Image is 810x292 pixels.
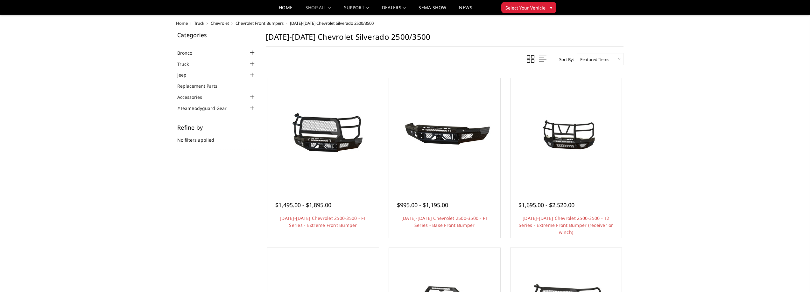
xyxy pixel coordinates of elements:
[275,201,331,209] span: $1,495.00 - $1,895.00
[280,215,366,228] a: [DATE]-[DATE] Chevrolet 2500-3500 - FT Series - Extreme Front Bumper
[550,4,552,11] span: ▾
[177,71,194,78] a: Jeep
[236,20,284,26] a: Chevrolet Front Bumpers
[177,125,256,130] h5: Refine by
[290,20,374,26] span: [DATE]-[DATE] Chevrolet Silverado 2500/3500
[177,32,256,38] h5: Categories
[391,80,499,188] a: 2024-2025 Chevrolet 2500-3500 - FT Series - Base Front Bumper 2024-2025 Chevrolet 2500-3500 - FT ...
[419,5,446,15] a: SEMA Show
[177,50,200,56] a: Bronco
[177,61,197,67] a: Truck
[177,125,256,150] div: No filters applied
[556,55,574,64] label: Sort By:
[266,32,623,47] h1: [DATE]-[DATE] Chevrolet Silverado 2500/3500
[505,4,546,11] span: Select Your Vehicle
[512,80,620,188] a: 2024-2026 Chevrolet 2500-3500 - T2 Series - Extreme Front Bumper (receiver or winch) 2024-2026 Ch...
[177,105,235,112] a: #TeamBodyguard Gear
[194,20,204,26] a: Truck
[176,20,188,26] a: Home
[269,80,377,188] a: 2024-2026 Chevrolet 2500-3500 - FT Series - Extreme Front Bumper 2024-2026 Chevrolet 2500-3500 - ...
[211,20,229,26] a: Chevrolet
[306,5,331,15] a: shop all
[401,215,488,228] a: [DATE]-[DATE] Chevrolet 2500-3500 - FT Series - Base Front Bumper
[397,201,448,209] span: $995.00 - $1,195.00
[519,215,613,235] a: [DATE]-[DATE] Chevrolet 2500-3500 - T2 Series - Extreme Front Bumper (receiver or winch)
[459,5,472,15] a: News
[344,5,369,15] a: Support
[177,83,225,89] a: Replacement Parts
[518,201,574,209] span: $1,695.00 - $2,520.00
[382,5,406,15] a: Dealers
[501,2,556,13] button: Select Your Vehicle
[279,5,292,15] a: Home
[177,94,210,100] a: Accessories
